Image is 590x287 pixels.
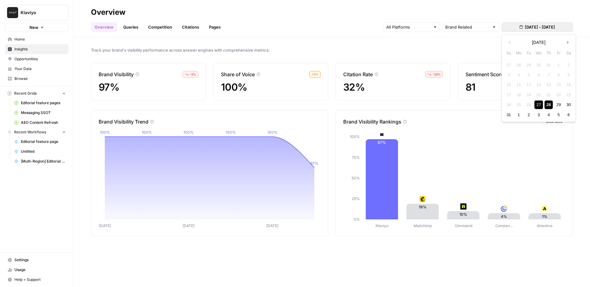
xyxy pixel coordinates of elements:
[545,91,553,99] div: Not available Thursday, August 21st, 2025
[21,110,66,116] span: Messaging SSOT
[525,61,533,69] div: Not available Tuesday, July 29th, 2025
[14,91,37,96] span: Recent Grids
[5,74,69,84] a: Browse
[266,223,278,228] tspan: [DATE]
[545,61,553,69] div: Not available Thursday, July 31st, 2025
[91,7,125,17] div: Overview
[14,277,66,282] span: Help + Support
[564,81,573,89] div: Not available Saturday, August 16th, 2025
[525,100,533,109] div: Not available Tuesday, August 26th, 2025
[466,81,476,93] span: 81
[379,132,385,138] img: d03zj4el0aa7txopwdneenoutvcu
[5,265,69,275] a: Usage
[505,71,513,79] div: Not available Sunday, August 3rd, 2025
[505,61,513,69] div: Not available Sunday, July 27th, 2025
[414,223,432,228] tspan: Mailchimp
[525,24,555,30] span: [DATE] - [DATE]
[21,139,66,144] span: Editorial feature page
[534,71,543,79] div: Not available Wednesday, August 6th, 2025
[99,118,148,125] p: Brand Visibility Trend
[525,81,533,89] div: Not available Tuesday, August 12th, 2025
[343,118,401,125] p: Brand Visibility Rankings
[354,217,360,222] tspan: 0%
[564,71,573,79] div: Not available Saturday, August 9th, 2025
[343,71,373,78] p: Citation Rate
[554,100,563,109] div: Choose Friday, August 29th, 2025
[312,72,318,77] span: + 0 %
[183,130,194,135] tspan: 100%
[144,22,176,32] a: Competition
[554,71,563,79] div: Not available Friday, August 8th, 2025
[525,111,533,119] div: Choose Tuesday, September 2nd, 2025
[5,44,69,54] a: Insights
[221,81,247,93] span: 100%
[542,214,547,219] text: 1%
[5,89,69,98] button: Recent Grids
[226,130,236,135] tspan: 100%
[534,111,543,119] div: Choose Wednesday, September 3rd, 2025
[14,66,66,72] span: Your Data
[502,22,573,32] button: [DATE] - [DATE]
[515,61,523,69] div: Not available Monday, July 28th, 2025
[5,23,69,32] button: New
[310,161,318,166] tspan: 97%
[432,72,441,77] span: – 19 %
[376,223,388,228] tspan: Klaviyo
[5,275,69,285] button: Help + Support
[554,81,563,89] div: Not available Friday, August 15th, 2025
[501,214,507,219] text: 4%
[11,118,69,128] a: AEO Content Refresh
[205,22,224,32] a: Pages
[534,100,543,109] div: Choose Wednesday, August 27th, 2025
[501,206,507,212] img: rg202btw2ktor7h9ou5yjtg7epnf
[515,111,523,119] div: Choose Monday, September 1st, 2025
[534,61,543,69] div: Not available Wednesday, July 30th, 2025
[515,71,523,79] div: Not available Monday, August 4th, 2025
[537,223,553,228] tspan: Attentive
[445,24,490,30] input: Brand Related
[14,76,66,81] span: Browse
[419,196,426,202] img: pg21ys236mnd3p55lv59xccdo3xy
[534,49,543,57] div: We
[21,120,66,125] span: AEO Content Refresh
[178,22,203,32] a: Citations
[532,39,545,45] span: [DATE]
[504,60,573,120] div: month 2025-08
[525,49,533,57] div: Tu
[21,100,66,106] span: Editorial feature pages
[545,71,553,79] div: Not available Thursday, August 7th, 2025
[534,91,543,99] div: Not available Wednesday, August 20th, 2025
[350,134,360,139] tspan: 100%
[142,130,152,135] tspan: 100%
[545,100,553,109] div: Choose Thursday, August 28th, 2025
[99,81,119,93] span: 97%
[525,91,533,99] div: Not available Tuesday, August 19th, 2025
[554,111,563,119] div: Choose Friday, September 5th, 2025
[554,49,563,57] div: Fr
[5,34,69,44] a: Home
[352,155,360,160] tspan: 75%
[554,91,563,99] div: Not available Friday, August 22nd, 2025
[525,71,533,79] div: Not available Tuesday, August 5th, 2025
[267,130,277,135] tspan: 100%
[120,22,142,32] a: Queries
[515,49,523,57] div: Mo
[11,137,69,147] a: Editorial feature page
[5,255,69,265] a: Settings
[534,81,543,89] div: Not available Wednesday, August 13th, 2025
[545,49,553,57] div: Th
[99,223,111,228] tspan: [DATE]
[100,130,110,135] tspan: 100%
[21,10,58,16] span: Klaviyo
[190,72,196,77] span: – 3 %
[14,129,46,135] span: Recent Workflows
[221,71,255,78] p: Share of Voice
[14,257,66,263] span: Settings
[352,196,360,201] tspan: 25%
[11,108,69,118] a: Messaging SSOT
[5,54,69,64] a: Opportunities
[554,61,563,69] div: Not available Friday, August 1st, 2025
[505,100,513,109] div: Not available Sunday, August 24th, 2025
[21,149,66,154] span: Untitled
[378,140,386,145] text: 97%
